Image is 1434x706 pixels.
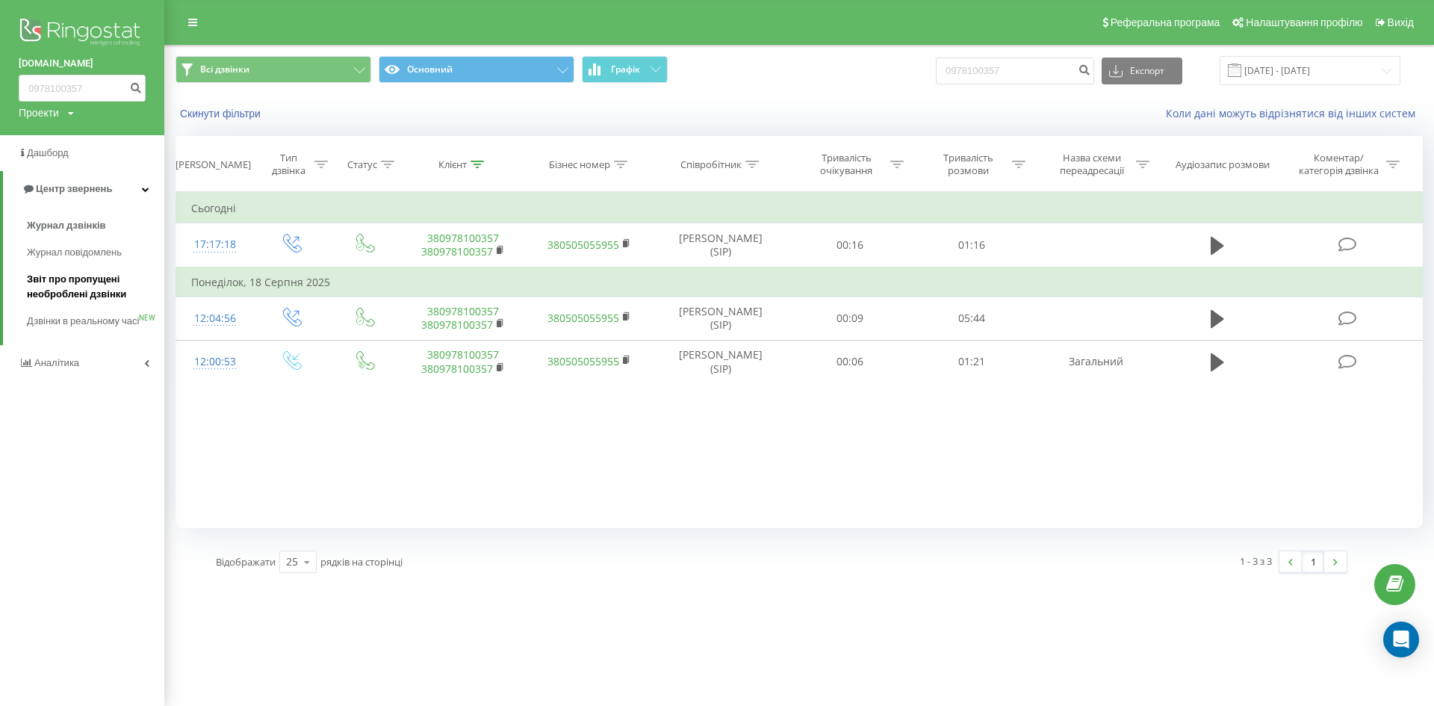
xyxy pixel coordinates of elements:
[19,15,146,52] img: Ringostat logo
[911,340,1033,383] td: 01:21
[611,64,640,75] span: Графік
[27,266,164,308] a: Звіт про пропущені необроблені дзвінки
[1033,340,1159,383] td: Загальний
[1176,158,1270,171] div: Аудіозапис розмови
[911,223,1033,267] td: 01:16
[27,308,164,335] a: Дзвінки в реальному часіNEW
[1240,554,1272,569] div: 1 - 3 з 3
[582,56,668,83] button: Графік
[176,158,251,171] div: [PERSON_NAME]
[19,105,59,120] div: Проекти
[936,58,1094,84] input: Пошук за номером
[427,231,499,245] a: 380978100357
[421,362,493,376] a: 380978100357
[653,340,789,383] td: [PERSON_NAME] (SIP)
[547,354,619,368] a: 380505055955
[547,311,619,325] a: 380505055955
[789,340,911,383] td: 00:06
[191,230,239,259] div: 17:17:18
[320,555,403,569] span: рядків на сторінці
[547,238,619,252] a: 380505055955
[421,318,493,332] a: 380978100357
[653,297,789,340] td: [PERSON_NAME] (SIP)
[191,304,239,333] div: 12:04:56
[3,171,164,207] a: Центр звернень
[27,245,122,260] span: Журнал повідомлень
[27,314,139,329] span: Дзвінки в реальному часі
[27,272,157,302] span: Звіт про пропущені необроблені дзвінки
[27,239,164,266] a: Журнал повідомлень
[1295,152,1382,177] div: Коментар/категорія дзвінка
[36,183,112,194] span: Центр звернень
[928,152,1008,177] div: Тривалість розмови
[1102,58,1182,84] button: Експорт
[27,212,164,239] a: Журнал дзвінків
[807,152,887,177] div: Тривалість очікування
[680,158,742,171] div: Співробітник
[191,347,239,377] div: 12:00:53
[911,297,1033,340] td: 05:44
[286,554,298,569] div: 25
[34,357,79,368] span: Аналiтика
[789,297,911,340] td: 00:09
[438,158,467,171] div: Клієнт
[1246,16,1362,28] span: Налаштування профілю
[1383,622,1419,657] div: Open Intercom Messenger
[27,218,106,233] span: Журнал дзвінків
[216,555,276,569] span: Відображати
[19,75,146,102] input: Пошук за номером
[1388,16,1414,28] span: Вихід
[200,64,249,75] span: Всі дзвінки
[27,147,69,158] span: Дашборд
[1302,551,1324,572] a: 1
[789,223,911,267] td: 00:16
[347,158,377,171] div: Статус
[379,56,574,83] button: Основний
[1166,106,1423,120] a: Коли дані можуть відрізнятися вiд інших систем
[427,347,499,362] a: 380978100357
[653,223,789,267] td: [PERSON_NAME] (SIP)
[19,56,146,71] a: [DOMAIN_NAME]
[267,152,311,177] div: Тип дзвінка
[176,107,268,120] button: Скинути фільтри
[176,193,1423,223] td: Сьогодні
[1052,152,1132,177] div: Назва схеми переадресації
[549,158,610,171] div: Бізнес номер
[176,267,1423,297] td: Понеділок, 18 Серпня 2025
[176,56,371,83] button: Всі дзвінки
[1111,16,1220,28] span: Реферальна програма
[427,304,499,318] a: 380978100357
[421,244,493,258] a: 380978100357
